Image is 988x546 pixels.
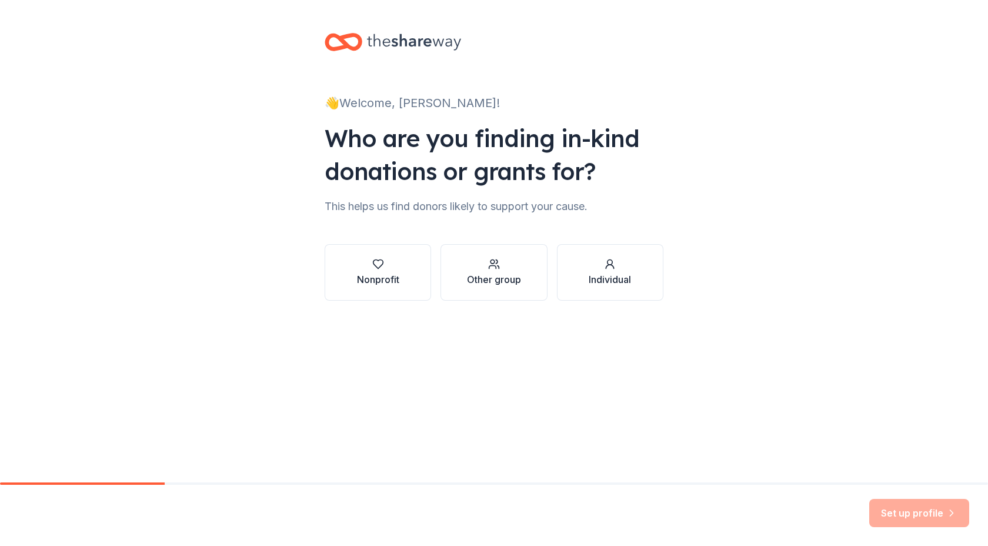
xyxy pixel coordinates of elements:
button: Individual [557,244,663,301]
div: Individual [589,272,631,287]
div: Who are you finding in-kind donations or grants for? [325,122,663,188]
div: Nonprofit [357,272,399,287]
div: 👋 Welcome, [PERSON_NAME]! [325,94,663,112]
button: Nonprofit [325,244,431,301]
button: Other group [440,244,547,301]
div: Other group [467,272,521,287]
div: This helps us find donors likely to support your cause. [325,197,663,216]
